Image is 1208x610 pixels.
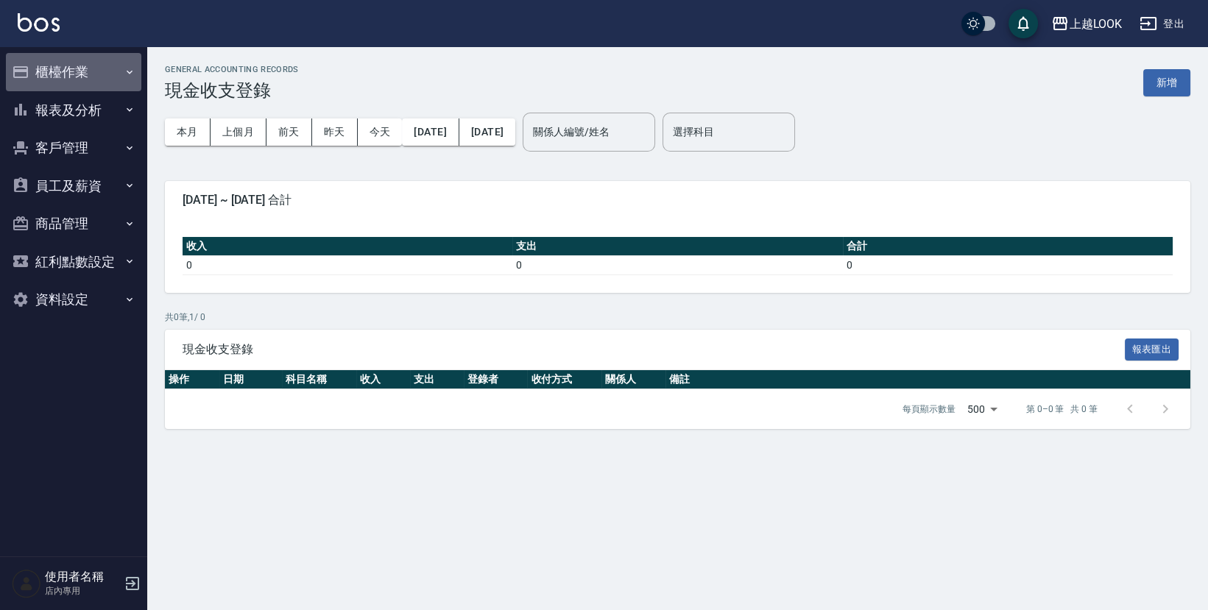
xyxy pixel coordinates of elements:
[165,80,299,101] h3: 現金收支登錄
[459,118,515,146] button: [DATE]
[6,280,141,319] button: 資料設定
[843,237,1173,256] th: 合計
[402,118,459,146] button: [DATE]
[903,402,956,416] p: 每頁顯示數量
[410,370,464,389] th: 支出
[665,370,1190,389] th: 備註
[165,118,211,146] button: 本月
[12,569,41,598] img: Person
[266,118,312,146] button: 前天
[183,255,512,274] td: 0
[6,243,141,281] button: 紅利點數設定
[843,255,1173,274] td: 0
[1069,15,1122,33] div: 上越LOOK
[165,311,1190,324] p: 共 0 筆, 1 / 0
[45,584,120,597] p: 店內專用
[18,13,60,32] img: Logo
[1143,75,1190,89] a: 新增
[1026,402,1098,416] p: 第 0–0 筆 共 0 筆
[45,570,120,584] h5: 使用者名稱
[512,255,842,274] td: 0
[6,129,141,167] button: 客戶管理
[211,118,266,146] button: 上個月
[183,237,512,256] th: 收入
[6,167,141,205] button: 員工及薪資
[165,65,299,74] h2: GENERAL ACCOUNTING RECORDS
[282,370,356,389] th: 科目名稱
[512,237,842,256] th: 支出
[1125,338,1179,361] button: 報表匯出
[6,53,141,91] button: 櫃檯作業
[601,370,665,389] th: 關係人
[1134,10,1190,38] button: 登出
[1045,9,1128,39] button: 上越LOOK
[312,118,358,146] button: 昨天
[1143,69,1190,96] button: 新增
[1009,9,1038,38] button: save
[527,370,601,389] th: 收付方式
[358,118,403,146] button: 今天
[356,370,410,389] th: 收入
[6,205,141,243] button: 商品管理
[219,370,282,389] th: 日期
[6,91,141,130] button: 報表及分析
[165,370,219,389] th: 操作
[183,193,1173,208] span: [DATE] ~ [DATE] 合計
[464,370,528,389] th: 登錄者
[961,389,1003,429] div: 500
[183,342,1125,357] span: 現金收支登錄
[1125,341,1179,355] a: 報表匯出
